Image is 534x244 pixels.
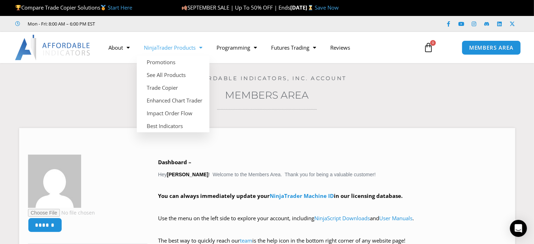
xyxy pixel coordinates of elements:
img: 🍂 [182,5,187,10]
a: team [240,237,252,244]
a: Best Indicators [137,120,209,132]
a: User Manuals [379,215,412,222]
ul: NinjaTrader Products [137,56,209,132]
img: 🥇 [101,5,106,10]
span: Compare Trade Copier Solutions [15,4,132,11]
a: Save Now [315,4,339,11]
img: 2e02fdacd2becdf240d0d911817101f9ed36f1ffdd79c00b865e274ffd81020b [28,155,81,208]
a: Promotions [137,56,209,68]
span: SEPTEMBER SALE | Up To 50% OFF | Ends [181,4,290,11]
a: See All Products [137,68,209,81]
span: Mon - Fri: 8:00 AM – 6:00 PM EST [26,20,95,28]
a: About [101,39,137,56]
a: Programming [209,39,264,56]
a: NinjaTrader Machine ID [270,192,334,199]
a: NinjaScript Downloads [314,215,370,222]
nav: Menu [101,39,416,56]
a: Trade Copier [137,81,209,94]
b: Dashboard – [158,159,191,166]
span: 0 [430,40,436,46]
strong: [PERSON_NAME] [167,172,208,177]
div: Open Intercom Messenger [510,220,527,237]
a: MEMBERS AREA [462,40,521,55]
img: ⌛ [308,5,313,10]
a: NinjaTrader Products [137,39,209,56]
a: Start Here [108,4,132,11]
p: Use the menu on the left side to explore your account, including and . [158,213,506,233]
a: Enhanced Chart Trader [137,94,209,107]
a: Futures Trading [264,39,323,56]
a: 0 [413,37,444,58]
a: Members Area [225,89,309,101]
a: Reviews [323,39,357,56]
strong: [DATE] [290,4,315,11]
a: Affordable Indicators, Inc. Account [187,75,347,82]
iframe: Customer reviews powered by Trustpilot [105,20,212,27]
img: LogoAI | Affordable Indicators – NinjaTrader [15,35,91,60]
img: 🏆 [16,5,21,10]
span: MEMBERS AREA [469,45,513,50]
strong: You can always immediately update your in our licensing database. [158,192,403,199]
a: Impact Order Flow [137,107,209,120]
